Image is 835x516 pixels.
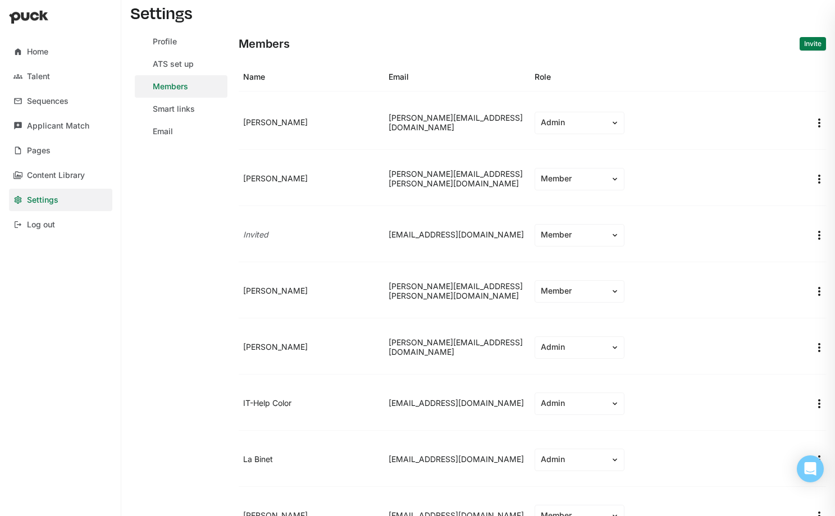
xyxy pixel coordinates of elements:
[384,277,530,305] div: [PERSON_NAME][EMAIL_ADDRESS][PERSON_NAME][DOMAIN_NAME]
[541,286,605,296] div: Member
[239,170,385,188] div: [PERSON_NAME]
[153,60,194,69] div: ATS set up
[384,450,530,469] div: [EMAIL_ADDRESS][DOMAIN_NAME]
[27,97,69,106] div: Sequences
[813,341,826,354] button: More options
[9,90,112,112] a: Sequences
[27,146,51,156] div: Pages
[135,98,227,120] a: Smart links
[243,230,268,239] span: Invited
[384,68,530,86] div: Email
[541,118,605,127] div: Admin
[135,53,227,75] a: ATS set up
[239,30,290,57] div: Members
[27,195,58,205] div: Settings
[813,116,826,130] button: More options
[239,113,385,132] div: [PERSON_NAME]
[813,397,826,410] button: More options
[541,230,605,240] div: Member
[135,30,227,53] a: Profile
[239,338,385,357] div: [PERSON_NAME]
[239,394,385,413] div: IT-Help Color
[153,127,173,136] div: Email
[813,285,826,298] button: More options
[541,343,605,352] div: Admin
[541,399,605,408] div: Admin
[27,47,48,57] div: Home
[9,139,112,162] a: Pages
[541,174,605,184] div: Member
[153,37,177,47] div: Profile
[153,104,195,114] div: Smart links
[135,120,227,143] a: Email
[135,75,227,98] a: Members
[384,334,530,362] div: [PERSON_NAME][EMAIL_ADDRESS][DOMAIN_NAME]
[153,82,188,92] div: Members
[27,121,89,131] div: Applicant Match
[384,226,530,244] div: [EMAIL_ADDRESS][DOMAIN_NAME]
[239,68,385,86] div: Name
[9,40,112,63] a: Home
[800,37,826,51] button: Invite
[384,394,530,413] div: [EMAIL_ADDRESS][DOMAIN_NAME]
[813,172,826,186] button: More options
[813,229,826,242] button: More options
[9,65,112,88] a: Talent
[239,282,385,300] div: [PERSON_NAME]
[797,455,824,482] div: Open Intercom Messenger
[9,115,112,137] a: Applicant Match
[27,220,55,230] div: Log out
[27,72,50,81] div: Talent
[9,189,112,211] a: Settings
[239,450,385,469] div: La Binet
[27,171,85,180] div: Content Library
[9,164,112,186] a: Content Library
[530,68,813,86] div: Role
[384,165,530,193] div: [PERSON_NAME][EMAIL_ADDRESS][PERSON_NAME][DOMAIN_NAME]
[541,455,605,464] div: Admin
[813,453,826,467] button: More options
[384,109,530,137] div: [PERSON_NAME][EMAIL_ADDRESS][DOMAIN_NAME]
